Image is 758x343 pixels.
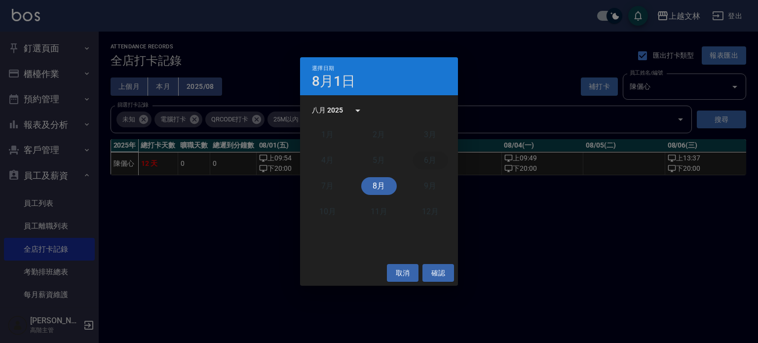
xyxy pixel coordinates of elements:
div: 八月 2025 [312,105,343,115]
button: 二月 [361,126,397,144]
button: 一月 [310,126,345,144]
button: 九月 [413,177,448,195]
button: 五月 [361,152,397,169]
button: 六月 [413,152,448,169]
span: 選擇日期 [312,65,334,72]
button: calendar view is open, switch to year view [346,99,370,122]
button: 八月 [361,177,397,195]
button: 四月 [310,152,345,169]
h4: 8月1日 [312,76,355,87]
button: 七月 [310,177,345,195]
button: 十二月 [413,203,448,221]
button: 十一月 [361,203,397,221]
button: 確認 [422,264,454,282]
button: 三月 [413,126,448,144]
button: 取消 [387,264,418,282]
button: 十月 [310,203,345,221]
